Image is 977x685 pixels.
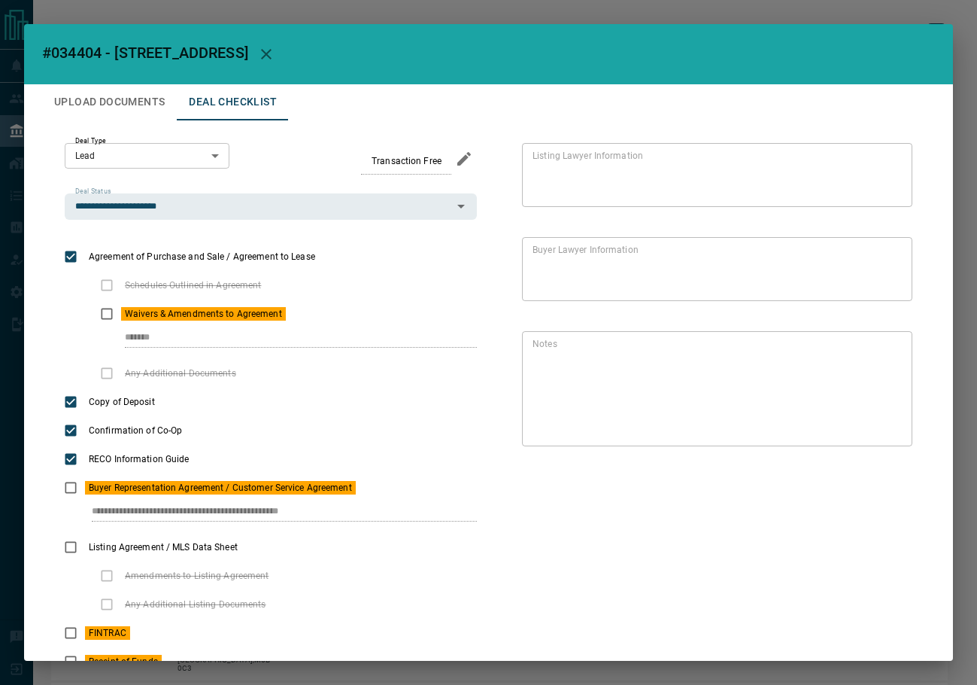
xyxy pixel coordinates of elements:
button: Upload Documents [42,84,177,120]
span: Receipt of Funds [85,655,162,668]
button: Open [451,196,472,217]
span: Copy of Deposit [85,395,159,409]
span: Agreement of Purchase and Sale / Agreement to Lease [85,250,319,263]
textarea: text field [532,338,896,440]
span: Waivers & Amendments to Agreement [121,307,286,321]
textarea: text field [532,150,896,201]
span: Listing Agreement / MLS Data Sheet [85,540,241,554]
span: Confirmation of Co-Op [85,424,186,437]
span: Any Additional Listing Documents [121,598,270,611]
span: RECO Information Guide [85,452,193,466]
input: checklist input [125,328,445,348]
label: Deal Type [75,136,106,146]
span: Buyer Representation Agreement / Customer Service Agreement [85,481,356,495]
button: edit [451,146,477,172]
input: checklist input [92,502,445,522]
span: Amendments to Listing Agreement [121,569,273,583]
span: Schedules Outlined in Agreement [121,279,265,292]
button: Deal Checklist [177,84,289,120]
div: Lead [65,143,229,169]
span: #034404 - [STREET_ADDRESS] [42,44,248,62]
span: Any Additional Documents [121,367,240,380]
span: FINTRAC [85,626,130,640]
label: Deal Status [75,187,111,196]
textarea: text field [532,244,896,295]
